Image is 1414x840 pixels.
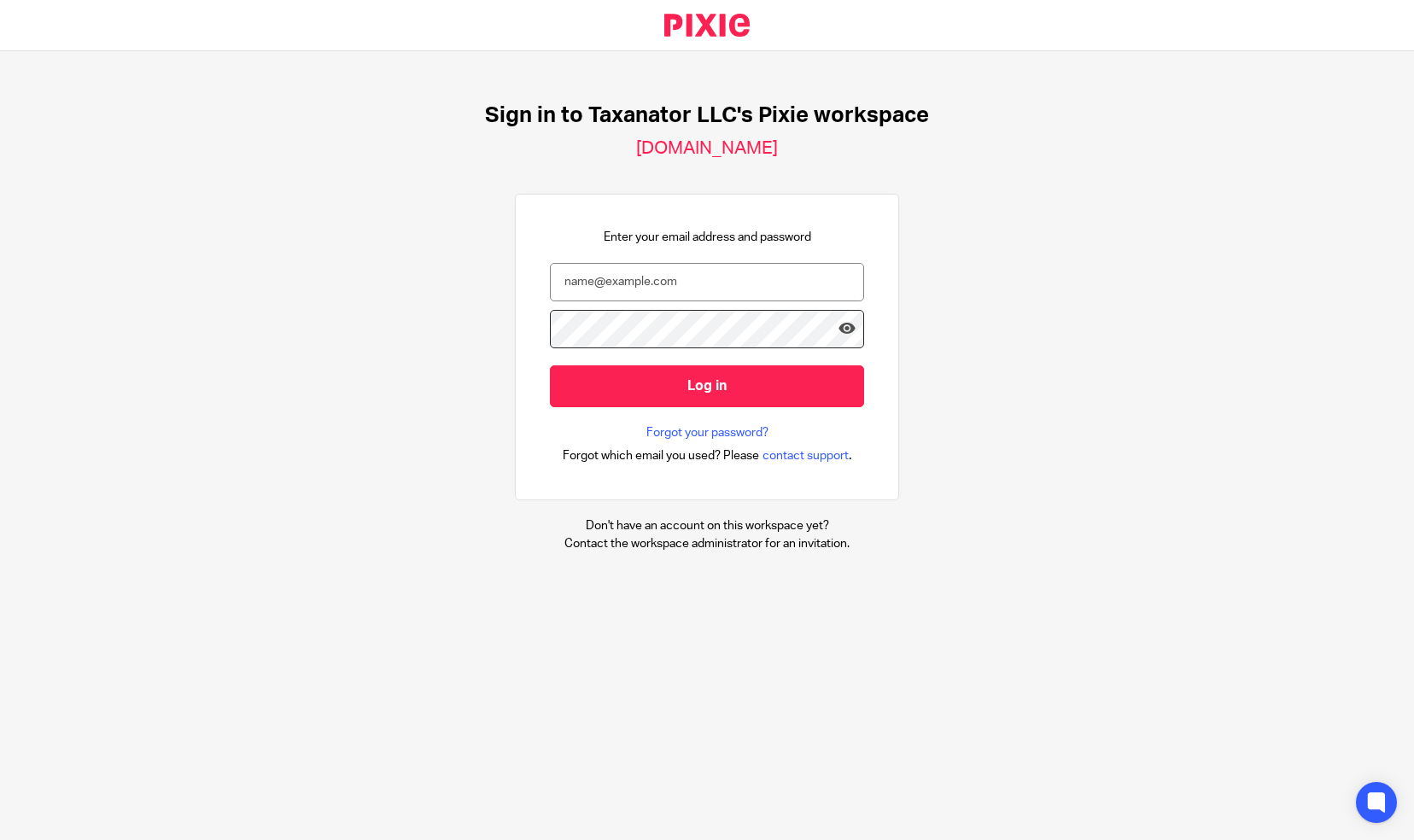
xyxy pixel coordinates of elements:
[564,535,850,552] p: Contact the workspace administrator for an invitation.
[550,263,864,301] input: name@example.com
[563,446,852,465] div: .
[636,137,778,160] h2: [DOMAIN_NAME]
[604,229,811,246] p: Enter your email address and password
[550,365,864,407] input: Log in
[564,517,850,534] p: Don't have an account on this workspace yet?
[485,102,929,129] h1: Sign in to Taxanator LLC's Pixie workspace
[646,424,768,441] a: Forgot your password?
[763,447,849,464] span: contact support
[563,447,759,464] span: Forgot which email you used? Please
